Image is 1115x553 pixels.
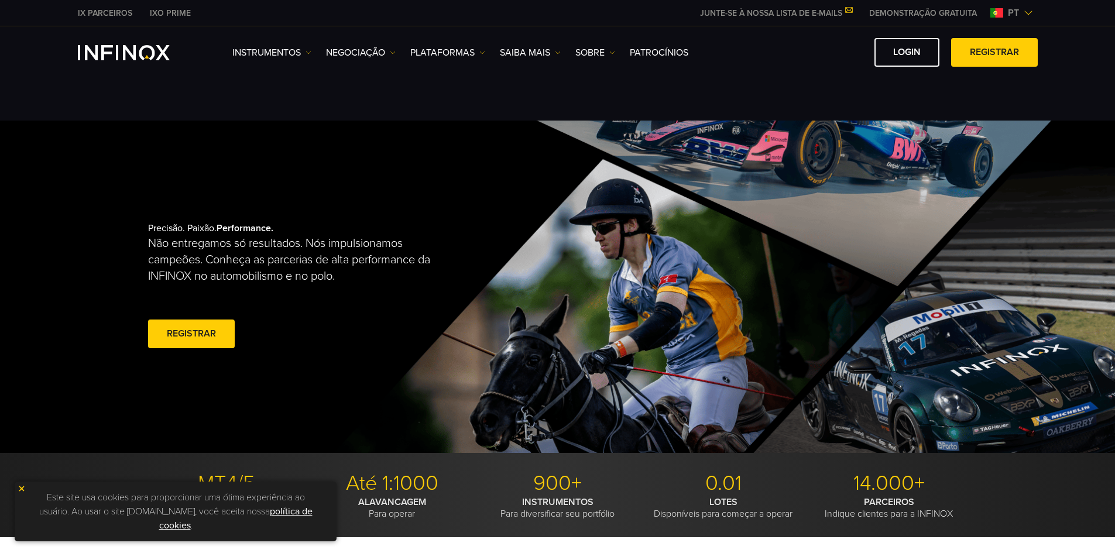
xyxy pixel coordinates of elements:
p: MT4/5 [148,470,305,496]
a: NEGOCIAÇÃO [326,46,396,60]
a: Saiba mais [500,46,561,60]
a: Patrocínios [630,46,688,60]
strong: INSTRUMENTOS [522,496,593,508]
strong: LOTES [709,496,737,508]
p: Disponíveis para começar a operar [645,496,802,520]
a: Registrar [951,38,1038,67]
p: Este site usa cookies para proporcionar uma ótima experiência ao usuário. Ao usar o site [DOMAIN_... [20,487,331,535]
a: INFINOX MENU [860,7,986,19]
a: Login [874,38,939,67]
a: SOBRE [575,46,615,60]
a: INFINOX Logo [78,45,197,60]
a: PLATAFORMAS [410,46,485,60]
p: 900+ [479,470,636,496]
img: yellow close icon [18,485,26,493]
a: INFINOX [141,7,200,19]
a: Instrumentos [232,46,311,60]
strong: PARCEIROS [864,496,914,508]
p: Não entregamos só resultados. Nós impulsionamos campeões. Conheça as parcerias de alta performanc... [148,235,443,284]
p: Indique clientes para a INFINOX [811,496,968,520]
span: pt [1003,6,1024,20]
a: INFINOX [69,7,141,19]
p: 14.000+ [811,470,968,496]
p: 0.01 [645,470,802,496]
p: Para diversificar seu portfólio [479,496,636,520]
a: Registrar [148,320,235,348]
strong: ALAVANCAGEM [358,496,426,508]
a: JUNTE-SE À NOSSA LISTA DE E-MAILS [691,8,860,18]
div: Precisão. Paixão. [148,204,517,370]
strong: Performance. [217,222,273,234]
p: Até 1:1000 [314,470,471,496]
p: Para operar [314,496,471,520]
